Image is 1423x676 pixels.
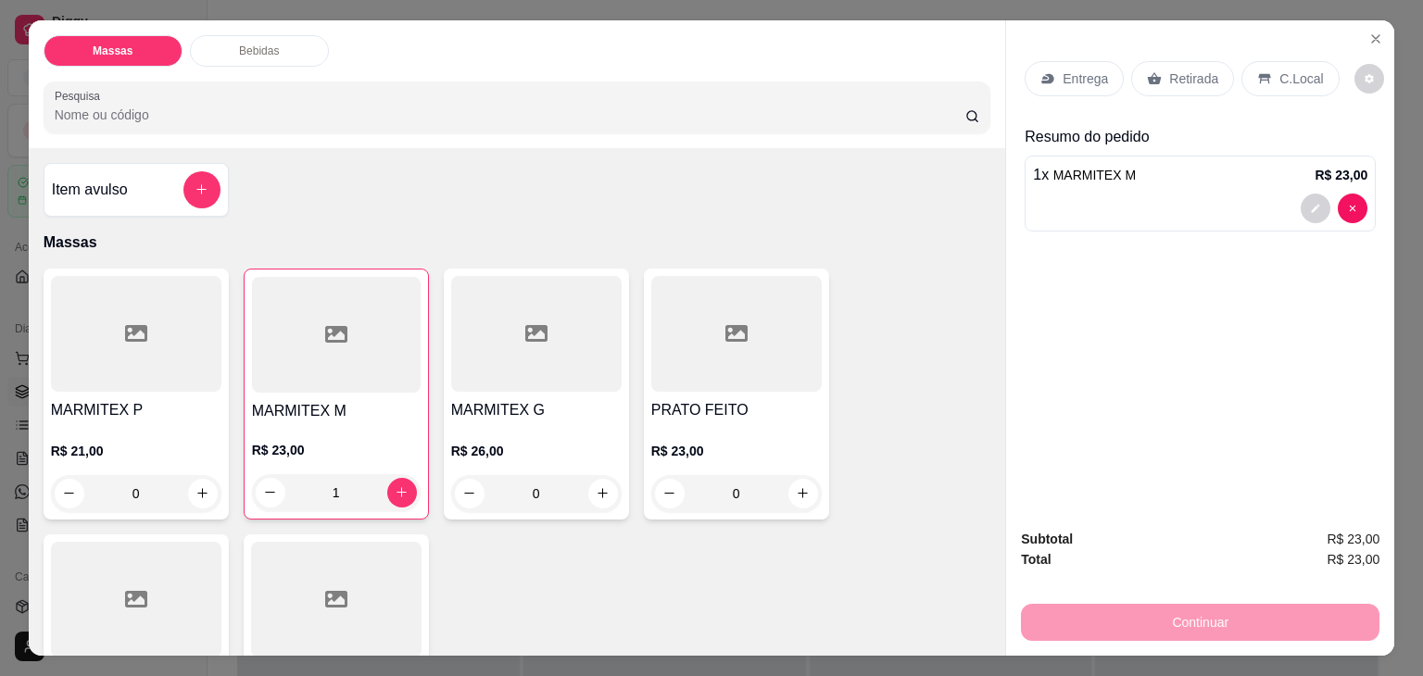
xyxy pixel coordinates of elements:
h4: Item avulso [52,179,128,201]
button: decrease-product-quantity [256,478,285,507]
button: decrease-product-quantity [1301,194,1330,223]
button: decrease-product-quantity [1354,64,1384,94]
p: C.Local [1279,69,1323,88]
p: 1 x [1033,164,1136,186]
input: Pesquisa [55,106,965,124]
p: Retirada [1169,69,1218,88]
strong: Total [1021,552,1051,567]
p: Bebidas [239,44,279,58]
p: R$ 23,00 [252,441,421,459]
button: add-separate-item [183,171,220,208]
button: increase-product-quantity [788,479,818,508]
p: Massas [93,44,132,58]
strong: Subtotal [1021,532,1073,546]
button: increase-product-quantity [588,479,618,508]
p: R$ 26,00 [451,442,622,460]
label: Pesquisa [55,88,107,104]
h4: PRATO FEITO [651,399,822,421]
button: decrease-product-quantity [455,479,485,508]
button: increase-product-quantity [387,478,417,507]
p: R$ 23,00 [1315,166,1367,184]
span: MARMITEX M [1053,168,1136,182]
button: decrease-product-quantity [55,479,84,508]
button: decrease-product-quantity [655,479,685,508]
span: R$ 23,00 [1327,549,1379,570]
span: R$ 23,00 [1327,529,1379,549]
p: Resumo do pedido [1025,126,1376,148]
button: Close [1361,24,1391,54]
button: decrease-product-quantity [1338,194,1367,223]
p: R$ 23,00 [651,442,822,460]
p: Massas [44,232,991,254]
h4: MARMITEX P [51,399,221,421]
h4: MARMITEX M [252,400,421,422]
p: Entrega [1063,69,1108,88]
h4: MARMITEX G [451,399,622,421]
button: increase-product-quantity [188,479,218,508]
p: R$ 21,00 [51,442,221,460]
